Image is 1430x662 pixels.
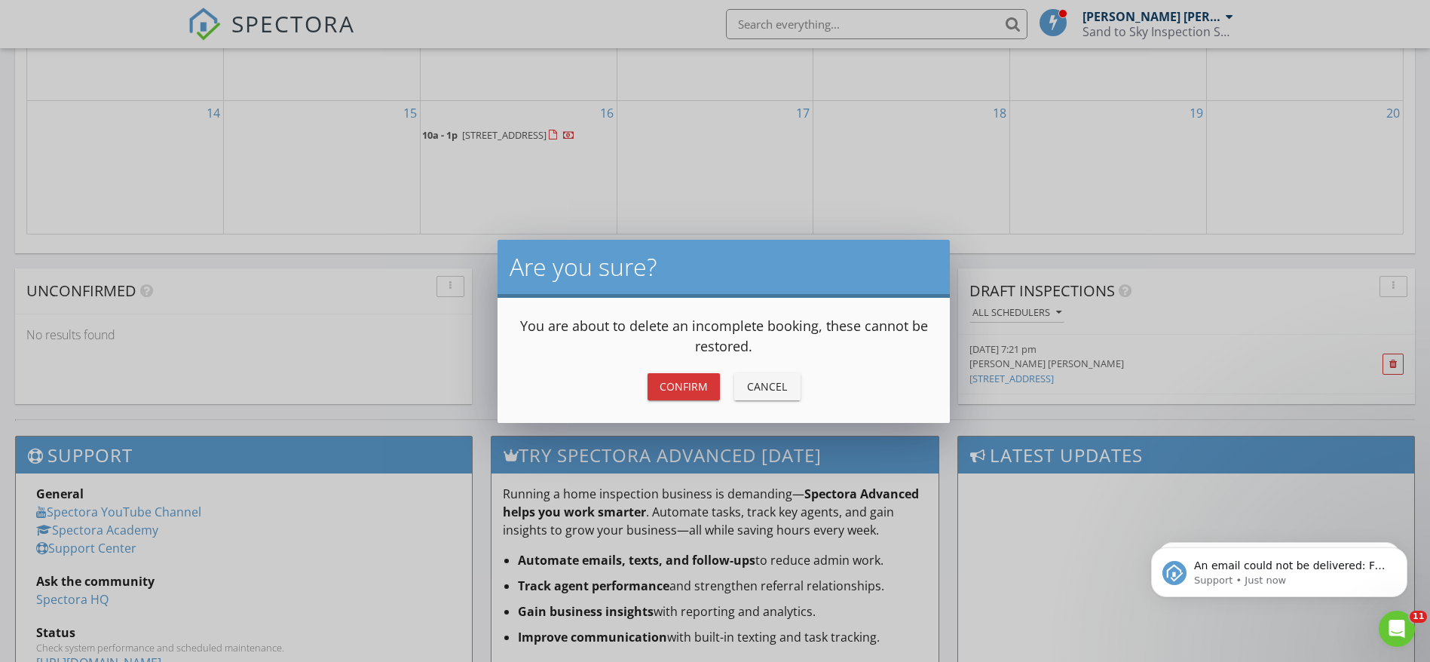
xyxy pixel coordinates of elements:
[734,373,801,400] button: Cancel
[1128,516,1430,621] iframe: Intercom notifications message
[1379,611,1415,647] iframe: Intercom live chat
[648,373,720,400] button: Confirm
[746,379,788,394] div: Cancel
[660,379,708,394] div: Confirm
[516,316,932,357] p: You are about to delete an incomplete booking, these cannot be restored.
[1410,611,1427,623] span: 11
[510,252,938,282] h2: Are you sure?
